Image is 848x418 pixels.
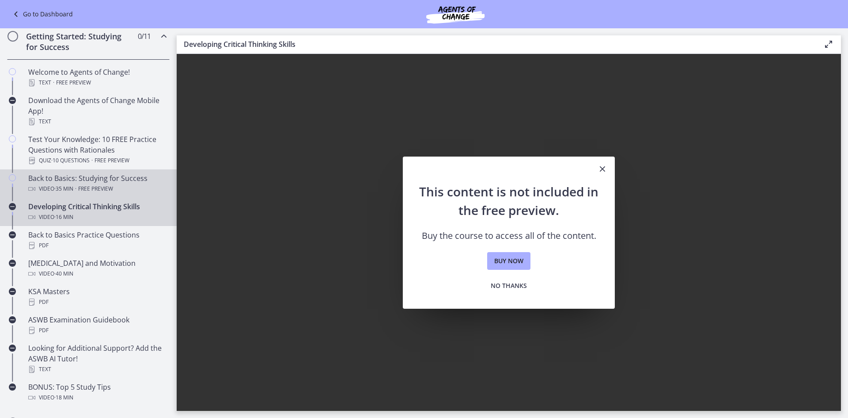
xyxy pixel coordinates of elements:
button: No thanks [484,277,534,295]
span: Free preview [95,155,129,166]
span: · [91,155,93,166]
span: · 35 min [54,184,73,194]
div: Download the Agents of Change Mobile App! [28,95,166,127]
div: [MEDICAL_DATA] and Motivation [28,258,166,279]
div: BONUS: Top 5 Study Tips [28,382,166,403]
img: Agents of Change Social Work Test Prep [402,4,508,25]
a: Buy now [487,252,530,270]
span: No thanks [491,280,527,291]
span: · [75,184,76,194]
div: Video [28,212,166,222]
div: Text [28,77,166,88]
h3: Developing Critical Thinking Skills [184,39,809,50]
div: PDF [28,325,166,336]
span: 0 / 11 [138,31,151,42]
div: Looking for Additional Support? Add the ASWB AI Tutor! [28,343,166,375]
span: · [53,77,54,88]
div: ASWB Examination Guidebook [28,314,166,336]
span: · 16 min [54,212,73,222]
h2: Getting Started: Studying for Success [26,31,134,52]
div: PDF [28,297,166,307]
div: Test Your Knowledge: 10 FREE Practice Questions with Rationales [28,134,166,166]
div: Back to Basics: Studying for Success [28,173,166,194]
span: Free preview [56,77,91,88]
div: Video [28,268,166,279]
div: KSA Masters [28,286,166,307]
div: Text [28,364,166,375]
div: Back to Basics Practice Questions [28,230,166,251]
h2: This content is not included in the free preview. [417,182,601,219]
button: Close [590,157,615,182]
div: Text [28,116,166,127]
div: Developing Critical Thinking Skills [28,201,166,222]
div: Video [28,392,166,403]
div: Video [28,184,166,194]
span: Free preview [78,184,113,194]
div: Welcome to Agents of Change! [28,67,166,88]
div: PDF [28,240,166,251]
span: · 10 Questions [51,155,90,166]
span: Buy now [494,256,523,266]
a: Go to Dashboard [11,9,73,19]
div: Quiz [28,155,166,166]
span: · 18 min [54,392,73,403]
p: Buy the course to access all of the content. [417,230,601,242]
span: · 40 min [54,268,73,279]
